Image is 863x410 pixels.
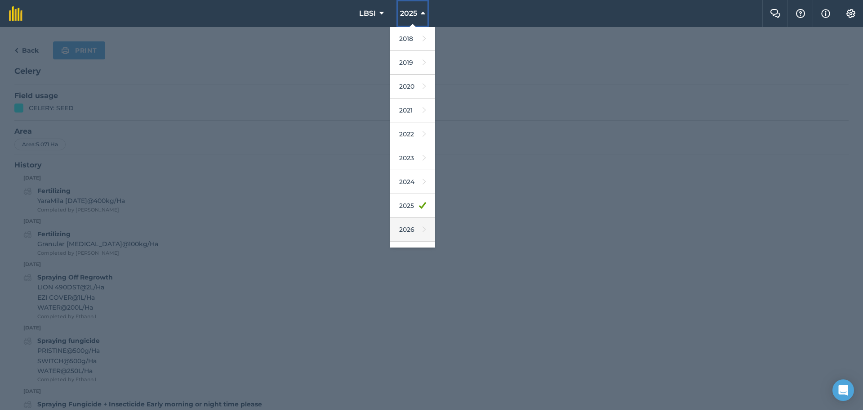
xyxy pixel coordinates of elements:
a: 2019 [390,51,435,75]
div: Open Intercom Messenger [832,379,854,401]
a: 2022 [390,122,435,146]
a: 2027 [390,242,435,266]
span: LBSI [359,8,376,19]
a: 2026 [390,218,435,242]
img: A cog icon [845,9,856,18]
a: 2024 [390,170,435,194]
img: A question mark icon [795,9,806,18]
img: fieldmargin Logo [9,6,22,21]
a: 2021 [390,99,435,122]
a: 2025 [390,194,435,218]
a: 2020 [390,75,435,99]
span: 2025 [400,8,417,19]
a: 2018 [390,27,435,51]
a: 2023 [390,146,435,170]
img: Two speech bubbles overlapping with the left bubble in the forefront [770,9,781,18]
img: svg+xml;base64,PHN2ZyB4bWxucz0iaHR0cDovL3d3dy53My5vcmcvMjAwMC9zdmciIHdpZHRoPSIxNyIgaGVpZ2h0PSIxNy... [821,8,830,19]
